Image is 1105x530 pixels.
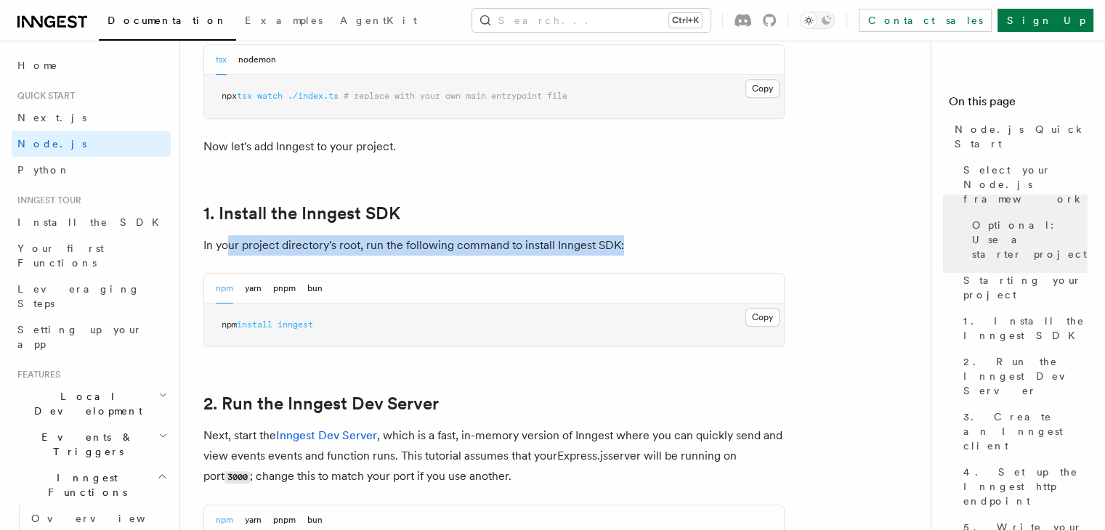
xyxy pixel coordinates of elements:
[12,276,171,317] a: Leveraging Steps
[12,157,171,183] a: Python
[203,136,785,157] p: Now let's add Inngest to your project.
[17,112,86,123] span: Next.js
[17,138,86,150] span: Node.js
[963,465,1088,508] span: 4. Set up the Inngest http endpoint
[203,425,785,487] p: Next, start the , which is a fast, in-memory version of Inngest where you can quickly send and vi...
[669,13,702,28] kbd: Ctrl+K
[238,45,276,75] button: nodemon
[972,218,1088,261] span: Optional: Use a starter project
[17,216,168,228] span: Install the SDK
[203,394,439,414] a: 2. Run the Inngest Dev Server
[17,324,142,350] span: Setting up your app
[288,91,339,101] span: ./index.ts
[958,348,1088,404] a: 2. Run the Inngest Dev Server
[203,203,400,224] a: 1. Install the Inngest SDK
[224,471,250,484] code: 3000
[17,58,58,73] span: Home
[955,122,1088,151] span: Node.js Quick Start
[276,428,377,442] a: Inngest Dev Server
[12,430,158,459] span: Events & Triggers
[12,465,171,505] button: Inngest Functions
[331,4,426,39] a: AgentKit
[949,116,1088,157] a: Node.js Quick Start
[12,389,158,418] span: Local Development
[17,242,104,269] span: Your first Functions
[216,274,233,303] button: npm
[12,131,171,157] a: Node.js
[340,15,417,26] span: AgentKit
[99,4,236,41] a: Documentation
[257,91,283,101] span: watch
[963,314,1088,343] span: 1. Install the Inngest SDK
[273,274,296,303] button: pnpm
[963,354,1088,398] span: 2. Run the Inngest Dev Server
[216,45,227,75] button: tsx
[108,15,227,26] span: Documentation
[12,369,60,380] span: Features
[472,9,711,32] button: Search...Ctrl+K
[997,9,1093,32] a: Sign Up
[12,383,171,424] button: Local Development
[12,424,171,465] button: Events & Triggers
[278,319,313,330] span: inngest
[237,91,252,101] span: tsx
[958,459,1088,514] a: 4. Set up the Inngest http endpoint
[17,164,70,176] span: Python
[958,157,1088,212] a: Select your Node.js framework
[245,15,323,26] span: Examples
[222,319,237,330] span: npm
[12,317,171,357] a: Setting up your app
[12,195,81,206] span: Inngest tour
[12,235,171,276] a: Your first Functions
[344,91,567,101] span: # replace with your own main entrypoint file
[12,52,171,78] a: Home
[12,470,157,500] span: Inngest Functions
[949,93,1088,116] h4: On this page
[245,274,262,303] button: yarn
[17,283,140,309] span: Leveraging Steps
[237,319,272,330] span: install
[203,235,785,256] p: In your project directory's root, run the following command to install Inngest SDK:
[12,209,171,235] a: Install the SDK
[966,212,1088,267] a: Optional: Use a starter project
[12,105,171,131] a: Next.js
[236,4,331,39] a: Examples
[958,404,1088,459] a: 3. Create an Inngest client
[963,163,1088,206] span: Select your Node.js framework
[307,274,323,303] button: bun
[800,12,835,29] button: Toggle dark mode
[12,90,75,102] span: Quick start
[958,308,1088,348] a: 1. Install the Inngest SDK
[859,9,992,32] a: Contact sales
[958,267,1088,308] a: Starting your project
[963,273,1088,302] span: Starting your project
[745,79,780,98] button: Copy
[745,308,780,327] button: Copy
[222,91,237,101] span: npx
[963,409,1088,453] span: 3. Create an Inngest client
[31,513,181,524] span: Overview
